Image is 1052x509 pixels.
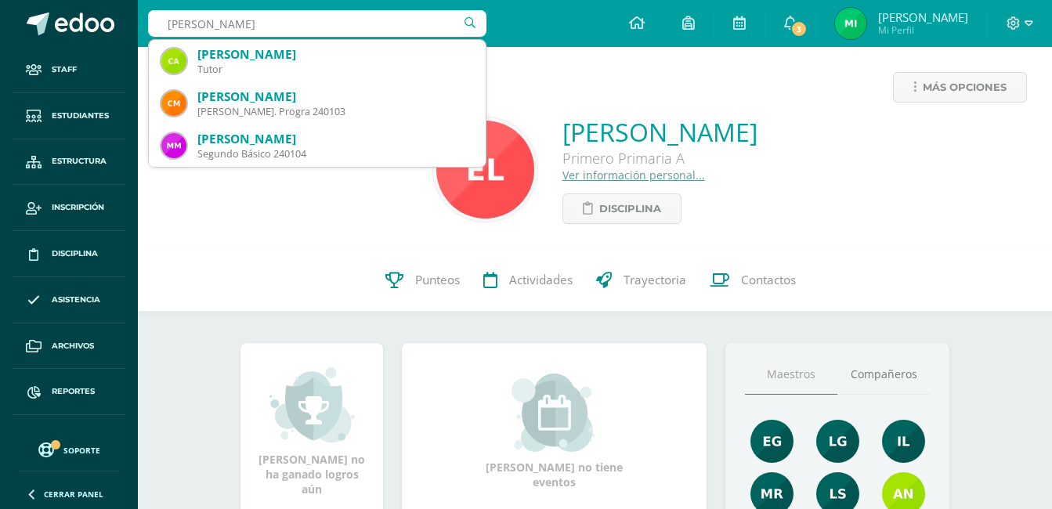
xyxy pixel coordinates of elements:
span: Trayectoria [624,272,686,288]
span: Disciplina [52,247,98,260]
img: bc2b48e0a97e70dd2e671978d3d5965b.png [436,121,534,218]
span: Actividades [509,272,573,288]
span: Disciplina [599,194,661,223]
div: Primero Primaria A [562,149,757,168]
div: [PERSON_NAME] [197,46,473,63]
span: Contactos [741,272,796,288]
a: Reportes [13,369,125,415]
span: Asistencia [52,294,100,306]
input: Busca un usuario... [148,10,486,37]
a: Contactos [698,249,808,312]
span: Más opciones [923,73,1007,102]
a: Staff [13,47,125,93]
img: a1031615e98ef1440d0716f4f9eb62fd.png [750,420,794,463]
a: Actividades [472,249,584,312]
a: Compañeros [837,355,930,395]
div: [PERSON_NAME]. Progra 240103 [197,105,473,118]
img: 6f29d68f3332a1bbde006def93603702.png [835,8,866,39]
span: [PERSON_NAME] [878,9,968,25]
div: [PERSON_NAME] no ha ganado logros aún [256,366,367,496]
img: 5a7fe5a04ae3632bcbf4a2fdf366fc56.png [161,91,186,116]
img: event_small.png [512,374,597,452]
div: [PERSON_NAME] [197,88,473,105]
span: Cerrar panel [44,489,103,500]
a: Estructura [13,139,125,186]
img: 4f913ec4479cdfdc5f782d07b18c8c96.png [161,49,186,74]
span: Reportes [52,385,95,398]
span: Mi Perfil [878,23,968,37]
div: [PERSON_NAME] [197,131,473,147]
div: Tutor [197,63,473,76]
a: Soporte [19,439,119,460]
a: [PERSON_NAME] [562,115,757,149]
a: Archivos [13,323,125,370]
span: Estudiantes [52,110,109,122]
a: Estudiantes [13,93,125,139]
a: Ver información personal... [562,168,705,182]
img: achievement_small.png [269,366,355,444]
span: Staff [52,63,77,76]
span: Punteos [415,272,460,288]
a: Más opciones [893,72,1027,103]
span: Estructura [52,155,107,168]
a: Punteos [374,249,472,312]
span: Archivos [52,340,94,352]
img: cd05dac24716e1ad0a13f18e66b2a6d1.png [816,420,859,463]
a: Inscripción [13,185,125,231]
img: 995ea58681eab39e12b146a705900397.png [882,420,925,463]
span: Inscripción [52,201,104,214]
a: Asistencia [13,277,125,323]
a: Trayectoria [584,249,698,312]
div: Segundo Básico 240104 [197,147,473,161]
span: 3 [790,20,808,38]
a: Maestros [745,355,837,395]
span: Soporte [63,445,100,456]
a: Disciplina [562,193,681,224]
div: [PERSON_NAME] no tiene eventos [476,374,633,489]
a: Disciplina [13,231,125,277]
img: 28aadbbc89a5288ea13861ab33da2805.png [161,133,186,158]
